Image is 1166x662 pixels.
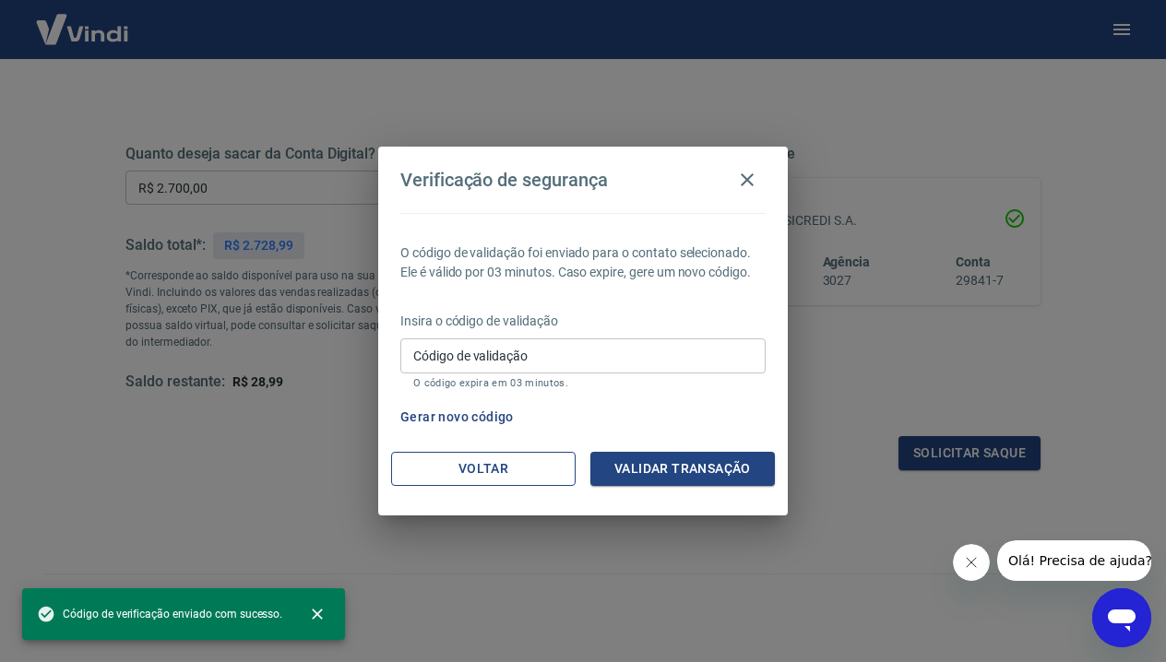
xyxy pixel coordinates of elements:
[997,540,1151,581] iframe: Mensagem da empresa
[953,544,990,581] iframe: Fechar mensagem
[11,13,155,28] span: Olá! Precisa de ajuda?
[391,452,576,486] button: Voltar
[590,452,775,486] button: Validar transação
[400,312,766,331] p: Insira o código de validação
[37,605,282,623] span: Código de verificação enviado com sucesso.
[400,169,608,191] h4: Verificação de segurança
[1092,588,1151,647] iframe: Botão para abrir a janela de mensagens
[413,377,753,389] p: O código expira em 03 minutos.
[297,594,338,634] button: close
[400,243,766,282] p: O código de validação foi enviado para o contato selecionado. Ele é válido por 03 minutos. Caso e...
[393,400,521,434] button: Gerar novo código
